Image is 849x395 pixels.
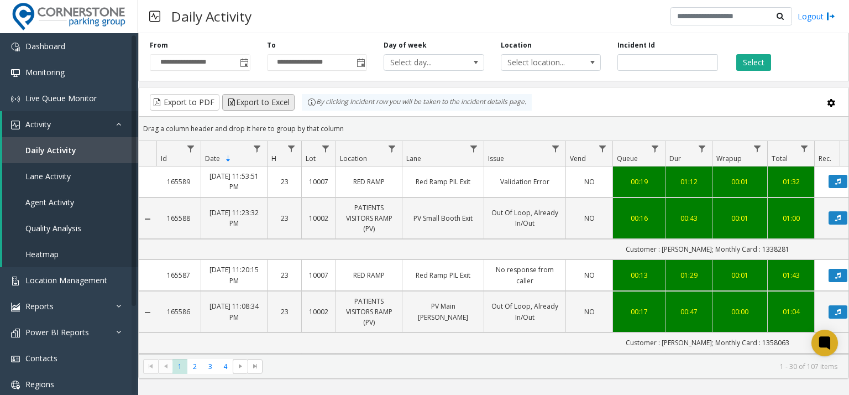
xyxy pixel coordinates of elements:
[208,171,260,192] a: [DATE] 11:53:51 PM
[617,154,638,163] span: Queue
[406,154,421,163] span: Lane
[672,176,705,187] a: 01:12
[617,40,655,50] label: Incident Id
[25,301,54,311] span: Reports
[343,202,395,235] a: PATIENTS VISITORS RAMP (PV)
[340,154,367,163] span: Location
[161,154,167,163] span: Id
[584,271,595,280] span: NO
[233,359,248,375] span: Go to the next page
[284,141,299,156] a: H Filter Menu
[203,359,218,374] span: Page 3
[139,308,156,317] a: Collapse Details
[150,94,219,111] button: Export to PDF
[306,154,316,163] span: Lot
[25,41,65,51] span: Dashboard
[409,301,477,322] a: PV Main [PERSON_NAME]
[2,163,138,189] a: Lane Activity
[218,359,233,374] span: Page 4
[719,176,761,187] div: 00:01
[238,55,250,70] span: Toggle popup
[166,3,257,30] h3: Daily Activity
[208,301,260,322] a: [DATE] 11:08:34 PM
[11,121,20,129] img: 'icon'
[772,154,788,163] span: Total
[719,270,761,280] div: 00:01
[774,306,808,317] div: 01:04
[308,213,329,224] a: 10002
[139,215,156,224] a: Collapse Details
[11,69,20,77] img: 'icon'
[2,215,138,241] a: Quality Analysis
[269,362,837,371] kendo-pager-info: 1 - 30 of 107 items
[2,241,138,267] a: Heatmap
[11,277,20,285] img: 'icon'
[719,306,761,317] a: 00:00
[163,270,194,280] a: 165587
[308,306,329,317] a: 10002
[11,43,20,51] img: 'icon'
[409,176,477,187] a: Red Ramp PIL Exit
[573,270,606,280] a: NO
[354,55,366,70] span: Toggle popup
[11,303,20,311] img: 'icon'
[672,270,705,280] a: 01:29
[384,55,464,70] span: Select day...
[620,213,658,224] div: 00:16
[274,306,295,317] a: 23
[236,362,245,371] span: Go to the next page
[648,141,663,156] a: Queue Filter Menu
[11,381,20,389] img: 'icon'
[205,154,220,163] span: Date
[139,141,848,354] div: Data table
[467,141,481,156] a: Lane Filter Menu
[620,306,658,317] a: 00:17
[501,55,581,70] span: Select location...
[595,141,610,156] a: Vend Filter Menu
[584,307,595,316] span: NO
[172,359,187,374] span: Page 1
[409,213,477,224] a: PV Small Booth Exit
[774,176,808,187] a: 01:32
[274,270,295,280] a: 23
[208,264,260,285] a: [DATE] 11:20:15 PM
[11,95,20,103] img: 'icon'
[2,111,138,137] a: Activity
[308,176,329,187] a: 10007
[672,306,705,317] a: 00:47
[719,213,761,224] a: 00:01
[271,154,276,163] span: H
[384,40,427,50] label: Day of week
[672,213,705,224] div: 00:43
[149,3,160,30] img: pageIcon
[716,154,742,163] span: Wrapup
[774,213,808,224] div: 01:00
[826,11,835,22] img: logout
[736,54,771,71] button: Select
[620,270,658,280] a: 00:13
[798,11,835,22] a: Logout
[491,264,559,285] a: No response from caller
[25,197,74,207] span: Agent Activity
[548,141,563,156] a: Issue Filter Menu
[308,270,329,280] a: 10007
[187,359,202,374] span: Page 2
[11,329,20,337] img: 'icon'
[2,189,138,215] a: Agent Activity
[488,154,504,163] span: Issue
[409,270,477,280] a: Red Ramp PIL Exit
[163,213,194,224] a: 165588
[25,67,65,77] span: Monitoring
[184,141,198,156] a: Id Filter Menu
[797,141,812,156] a: Total Filter Menu
[224,154,233,163] span: Sortable
[222,94,295,111] button: Export to Excel
[584,214,595,223] span: NO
